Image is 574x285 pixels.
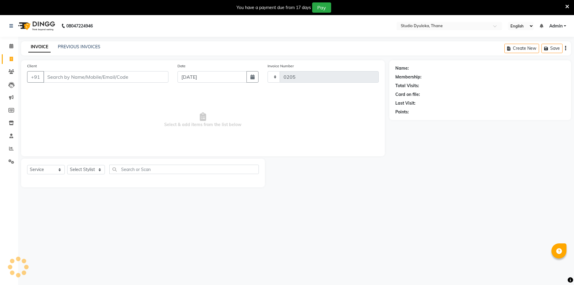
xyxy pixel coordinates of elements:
[395,65,409,71] div: Name:
[395,74,422,80] div: Membership:
[237,5,311,11] div: You have a payment due from 17 days
[395,100,416,106] div: Last Visit:
[549,23,563,29] span: Admin
[395,83,419,89] div: Total Visits:
[43,71,168,83] input: Search by Name/Mobile/Email/Code
[109,165,259,174] input: Search or Scan
[177,63,186,69] label: Date
[15,17,57,34] img: logo
[66,17,93,34] b: 08047224946
[27,63,37,69] label: Client
[27,90,379,150] span: Select & add items from the list below
[504,44,539,53] button: Create New
[541,44,563,53] button: Save
[395,91,420,98] div: Card on file:
[27,71,44,83] button: +91
[312,2,331,13] button: Pay
[28,42,51,52] a: INVOICE
[268,63,294,69] label: Invoice Number
[395,109,409,115] div: Points:
[58,44,100,49] a: PREVIOUS INVOICES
